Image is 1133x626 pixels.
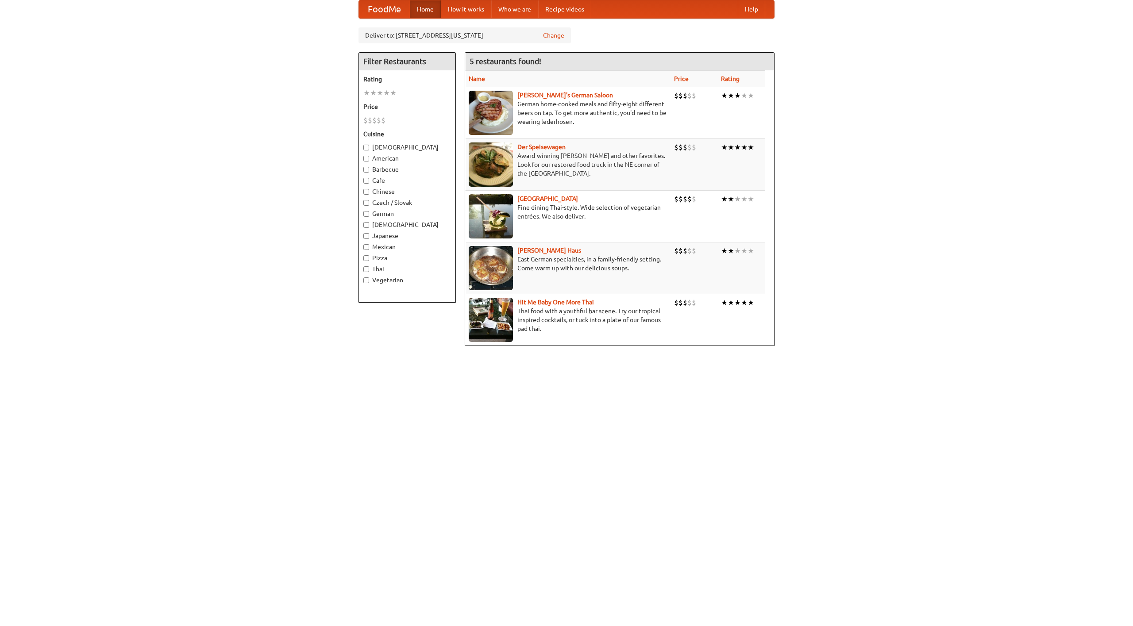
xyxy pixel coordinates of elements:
label: Czech / Slovak [363,198,451,207]
a: [GEOGRAPHIC_DATA] [517,195,578,202]
li: ★ [734,246,741,256]
li: ★ [734,91,741,100]
li: ★ [721,194,728,204]
a: Home [410,0,441,18]
li: $ [687,142,692,152]
li: $ [683,142,687,152]
li: ★ [741,298,748,307]
li: $ [687,298,692,307]
input: Cafe [363,178,369,184]
li: $ [683,246,687,256]
label: Vegetarian [363,276,451,284]
a: Name [469,75,485,82]
a: Hit Me Baby One More Thai [517,299,594,306]
li: ★ [728,142,734,152]
a: FoodMe [359,0,410,18]
input: [DEMOGRAPHIC_DATA] [363,145,369,150]
li: $ [377,115,381,125]
a: Recipe videos [538,0,591,18]
li: $ [692,298,696,307]
li: ★ [370,88,377,98]
img: babythai.jpg [469,298,513,342]
input: Thai [363,266,369,272]
li: $ [678,194,683,204]
p: Fine dining Thai-style. Wide selection of vegetarian entrées. We also deliver. [469,203,667,221]
input: American [363,156,369,161]
li: $ [683,91,687,100]
li: $ [678,246,683,256]
a: Der Speisewagen [517,143,566,150]
li: $ [692,246,696,256]
label: [DEMOGRAPHIC_DATA] [363,220,451,229]
a: Help [738,0,765,18]
li: ★ [721,298,728,307]
li: $ [363,115,368,125]
a: [PERSON_NAME]'s German Saloon [517,92,613,99]
li: ★ [721,142,728,152]
a: Change [543,31,564,40]
li: $ [372,115,377,125]
li: $ [687,194,692,204]
a: How it works [441,0,491,18]
li: $ [678,142,683,152]
img: kohlhaus.jpg [469,246,513,290]
input: Japanese [363,233,369,239]
li: $ [692,142,696,152]
label: Mexican [363,242,451,251]
li: ★ [741,142,748,152]
label: American [363,154,451,163]
li: $ [674,91,678,100]
li: $ [678,298,683,307]
li: ★ [748,246,754,256]
li: $ [692,194,696,204]
label: Barbecue [363,165,451,174]
a: Price [674,75,689,82]
li: ★ [363,88,370,98]
div: Deliver to: [STREET_ADDRESS][US_STATE] [358,27,571,43]
li: ★ [741,246,748,256]
input: Barbecue [363,167,369,173]
li: $ [683,298,687,307]
li: ★ [748,142,754,152]
input: Mexican [363,244,369,250]
li: $ [381,115,385,125]
li: ★ [734,194,741,204]
li: ★ [734,142,741,152]
ng-pluralize: 5 restaurants found! [470,57,541,65]
li: ★ [383,88,390,98]
li: $ [674,246,678,256]
li: ★ [728,194,734,204]
li: ★ [728,246,734,256]
li: ★ [728,91,734,100]
a: [PERSON_NAME] Haus [517,247,581,254]
label: Cafe [363,176,451,185]
input: Vegetarian [363,277,369,283]
label: [DEMOGRAPHIC_DATA] [363,143,451,152]
li: $ [678,91,683,100]
img: satay.jpg [469,194,513,238]
li: ★ [741,194,748,204]
p: German home-cooked meals and fifty-eight different beers on tap. To get more authentic, you'd nee... [469,100,667,126]
li: ★ [721,91,728,100]
input: Pizza [363,255,369,261]
h5: Cuisine [363,130,451,138]
p: Thai food with a youthful bar scene. Try our tropical inspired cocktails, or tuck into a plate of... [469,307,667,333]
a: Who we are [491,0,538,18]
li: ★ [748,194,754,204]
input: Czech / Slovak [363,200,369,206]
input: German [363,211,369,217]
img: speisewagen.jpg [469,142,513,187]
li: $ [368,115,372,125]
li: ★ [748,91,754,100]
li: ★ [748,298,754,307]
label: Japanese [363,231,451,240]
li: ★ [741,91,748,100]
p: East German specialties, in a family-friendly setting. Come warm up with our delicious soups. [469,255,667,273]
input: Chinese [363,189,369,195]
p: Award-winning [PERSON_NAME] and other favorites. Look for our restored food truck in the NE corne... [469,151,667,178]
label: Chinese [363,187,451,196]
